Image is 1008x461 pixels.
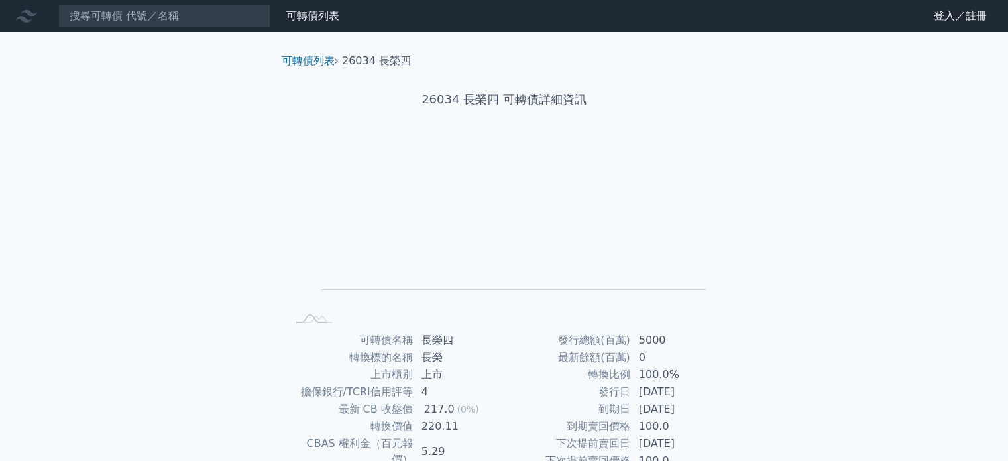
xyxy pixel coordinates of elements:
[504,418,631,435] td: 到期賣回價格
[282,54,335,67] a: 可轉債列表
[631,435,722,452] td: [DATE]
[58,5,270,27] input: 搜尋可轉債 代號／名稱
[504,366,631,383] td: 轉換比例
[287,366,414,383] td: 上市櫃別
[421,401,457,417] div: 217.0
[504,383,631,401] td: 發行日
[923,5,997,27] a: 登入／註冊
[414,383,504,401] td: 4
[342,53,411,69] li: 26034 長榮四
[287,418,414,435] td: 轉換價值
[631,366,722,383] td: 100.0%
[504,435,631,452] td: 下次提前賣回日
[631,418,722,435] td: 100.0
[271,90,738,109] h1: 26034 長榮四 可轉債詳細資訊
[504,401,631,418] td: 到期日
[414,349,504,366] td: 長榮
[309,151,706,309] g: Chart
[504,332,631,349] td: 發行總額(百萬)
[414,366,504,383] td: 上市
[631,349,722,366] td: 0
[631,332,722,349] td: 5000
[282,53,339,69] li: ›
[504,349,631,366] td: 最新餘額(百萬)
[414,418,504,435] td: 220.11
[287,332,414,349] td: 可轉債名稱
[287,401,414,418] td: 最新 CB 收盤價
[631,401,722,418] td: [DATE]
[457,404,479,415] span: (0%)
[414,332,504,349] td: 長榮四
[631,383,722,401] td: [DATE]
[287,349,414,366] td: 轉換標的名稱
[287,383,414,401] td: 擔保銀行/TCRI信用評等
[286,9,339,22] a: 可轉債列表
